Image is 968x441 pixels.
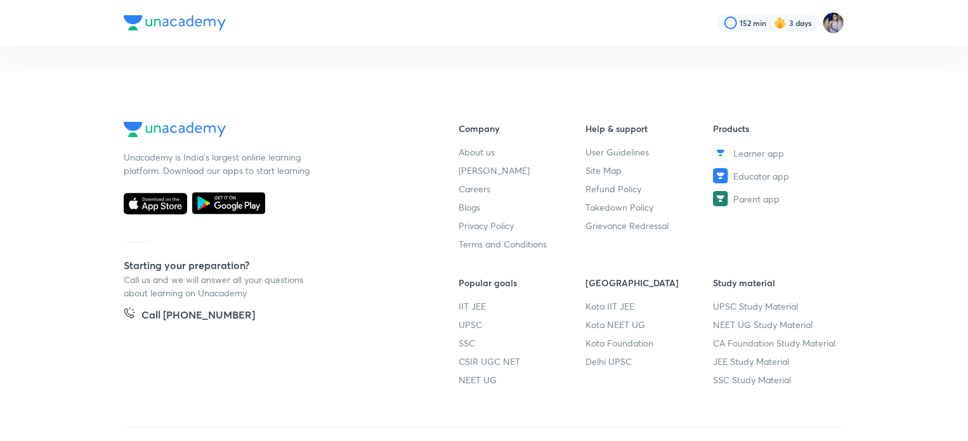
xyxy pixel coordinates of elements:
[713,168,728,183] img: Educator app
[124,15,226,30] img: Company Logo
[713,276,840,289] h6: Study material
[713,168,840,183] a: Educator app
[713,145,840,161] a: Learner app
[459,276,586,289] h6: Popular goals
[124,307,255,325] a: Call [PHONE_NUMBER]
[586,336,714,350] a: Kota Foundation
[733,192,780,206] span: Parent app
[586,145,714,159] a: User Guidelines
[459,201,586,214] a: Blogs
[713,336,840,350] a: CA Foundation Study Material
[459,145,586,159] a: About us
[774,16,787,29] img: streak
[141,307,255,325] h5: Call [PHONE_NUMBER]
[459,182,586,195] a: Careers
[459,355,586,368] a: CSIR UGC NET
[49,10,84,20] span: Support
[459,318,586,331] a: UPSC
[459,237,586,251] a: Terms and Conditions
[586,219,714,232] a: Grievance Redressal
[586,122,714,135] h6: Help & support
[459,299,586,313] a: IIT JEE
[586,355,714,368] a: Delhi UPSC
[713,355,840,368] a: JEE Study Material
[713,373,840,386] a: SSC Study Material
[586,164,714,177] a: Site Map
[586,182,714,195] a: Refund Policy
[459,219,586,232] a: Privacy Policy
[459,182,490,195] span: Careers
[124,150,314,177] p: Unacademy is India’s largest online learning platform. Download our apps to start learning
[124,273,314,299] p: Call us and we will answer all your questions about learning on Unacademy
[586,276,714,289] h6: [GEOGRAPHIC_DATA]
[124,258,418,273] h5: Starting your preparation?
[713,145,728,161] img: Learner app
[459,164,586,177] a: [PERSON_NAME]
[586,201,714,214] a: Takedown Policy
[124,122,226,137] img: Company Logo
[586,318,714,331] a: Kota NEET UG
[713,122,840,135] h6: Products
[586,299,714,313] a: Kota IIT JEE
[713,191,840,206] a: Parent app
[713,318,840,331] a: NEET UG Study Material
[124,122,418,140] a: Company Logo
[459,373,586,386] a: NEET UG
[733,147,784,160] span: Learner app
[733,169,789,183] span: Educator app
[713,299,840,313] a: UPSC Study Material
[459,336,586,350] a: SSC
[713,191,728,206] img: Parent app
[823,12,844,34] img: Tanya Gautam
[459,122,586,135] h6: Company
